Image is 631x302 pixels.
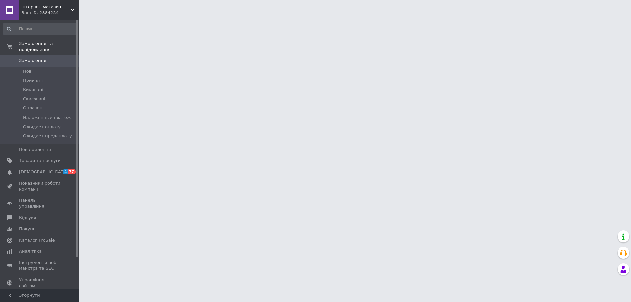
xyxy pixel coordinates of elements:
[21,4,71,10] span: Інтернет-магазин "Мега-Радіодеталі"
[19,260,61,271] span: Інструменти веб-майстра та SEO
[19,277,61,289] span: Управління сайтом
[19,169,68,175] span: [DEMOGRAPHIC_DATA]
[63,169,68,174] span: 4
[23,78,43,83] span: Прийняті
[19,41,79,53] span: Замовлення та повідомлення
[19,197,61,209] span: Панель управління
[23,87,43,93] span: Виконані
[23,68,33,74] span: Нові
[23,105,44,111] span: Оплачені
[23,96,45,102] span: Скасовані
[21,10,79,16] div: Ваш ID: 2884234
[19,215,36,221] span: Відгуки
[23,133,72,139] span: Ожидает предоплату
[19,158,61,164] span: Товари та послуги
[19,147,51,152] span: Повідомлення
[68,169,76,174] span: 77
[3,23,78,35] input: Пошук
[23,124,61,130] span: Ожидает оплату
[19,248,42,254] span: Аналітика
[23,115,71,121] span: Наложенный платеж
[19,237,55,243] span: Каталог ProSale
[19,226,37,232] span: Покупці
[19,58,46,64] span: Замовлення
[19,180,61,192] span: Показники роботи компанії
